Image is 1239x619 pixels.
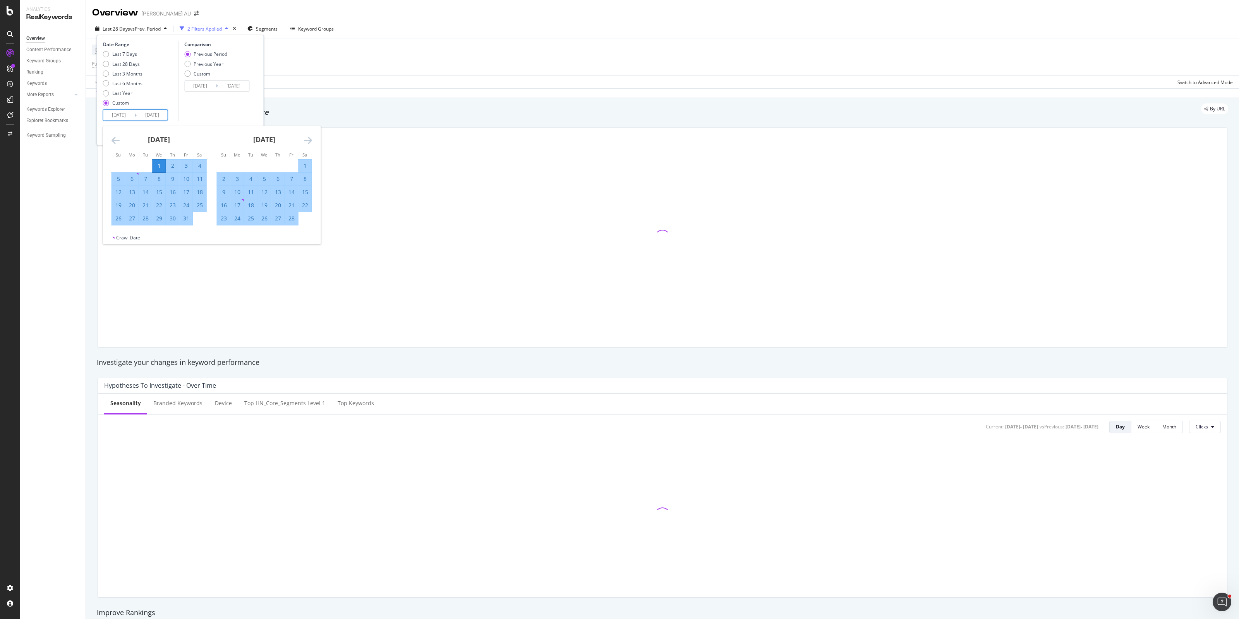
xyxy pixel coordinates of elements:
[244,212,257,225] td: Selected. Tuesday, February 25, 2025
[103,126,321,234] div: Calendar
[26,68,80,76] a: Ranking
[217,215,230,222] div: 23
[217,199,230,212] td: Selected. Sunday, February 16, 2025
[139,199,152,212] td: Selected. Tuesday, January 21, 2025
[193,162,206,170] div: 4
[103,41,177,48] div: Date Range
[285,186,298,199] td: Selected. Friday, February 14, 2025
[179,212,193,225] td: Selected. Friday, January 31, 2025
[152,172,166,186] td: Selected. Wednesday, January 8, 2025
[298,26,334,32] div: Keyword Groups
[112,212,125,225] td: Selected. Sunday, January 26, 2025
[193,172,206,186] td: Selected. Saturday, January 11, 2025
[141,10,191,17] div: [PERSON_NAME] AU
[187,26,222,32] div: 2 Filters Applied
[103,80,142,87] div: Last 6 Months
[26,105,65,113] div: Keywords Explorer
[244,215,257,222] div: 25
[92,60,109,67] span: Full URL
[125,199,139,212] td: Selected. Monday, January 20, 2025
[26,13,79,22] div: RealKeywords
[97,608,1228,618] div: Improve Rankings
[289,152,293,158] small: Fr
[299,175,312,183] div: 8
[139,188,152,196] div: 14
[230,172,244,186] td: Selected. Monday, February 3, 2025
[166,172,179,186] td: Selected. Thursday, January 9, 2025
[244,188,257,196] div: 11
[1131,421,1156,433] button: Week
[26,57,61,65] div: Keyword Groups
[152,199,166,212] td: Selected. Wednesday, January 22, 2025
[125,175,139,183] div: 6
[110,399,141,407] div: Seasonality
[153,399,202,407] div: Branded Keywords
[193,175,206,183] div: 11
[244,172,257,186] td: Selected. Tuesday, February 4, 2025
[1156,421,1183,433] button: Month
[285,215,298,222] div: 28
[112,175,125,183] div: 5
[26,57,80,65] a: Keyword Groups
[103,70,142,77] div: Last 3 Months
[112,90,132,96] div: Last Year
[92,76,115,88] button: Apply
[180,175,193,183] div: 10
[257,172,271,186] td: Selected. Wednesday, February 5, 2025
[112,51,137,57] div: Last 7 Days
[26,6,79,13] div: Analytics
[112,70,142,77] div: Last 3 Months
[271,201,285,209] div: 20
[1005,423,1038,430] div: [DATE] - [DATE]
[285,201,298,209] div: 21
[193,201,206,209] div: 25
[103,51,142,57] div: Last 7 Days
[97,358,1228,368] div: Investigate your changes in keyword performance
[139,175,152,183] div: 7
[298,186,312,199] td: Selected. Saturday, February 15, 2025
[166,175,179,183] div: 9
[271,186,285,199] td: Selected. Thursday, February 13, 2025
[234,152,240,158] small: Mo
[152,159,166,172] td: Selected as start date. Wednesday, January 1, 2025
[1162,423,1176,430] div: Month
[139,186,152,199] td: Selected. Tuesday, January 14, 2025
[299,201,312,209] div: 22
[231,25,238,33] div: times
[148,135,170,144] strong: [DATE]
[271,199,285,212] td: Selected. Thursday, February 20, 2025
[184,41,252,48] div: Comparison
[1116,423,1125,430] div: Day
[103,110,134,120] input: Start Date
[153,175,166,183] div: 8
[166,162,179,170] div: 2
[193,199,206,212] td: Selected. Saturday, January 25, 2025
[217,188,230,196] div: 9
[271,172,285,186] td: Selected. Thursday, February 6, 2025
[217,201,230,209] div: 16
[258,201,271,209] div: 19
[139,172,152,186] td: Selected. Tuesday, January 7, 2025
[184,61,227,67] div: Previous Year
[287,22,337,35] button: Keyword Groups
[166,188,179,196] div: 16
[244,399,325,407] div: Top HN_Core_Segments Level 1
[193,159,206,172] td: Selected. Saturday, January 4, 2025
[253,135,275,144] strong: [DATE]
[1109,421,1131,433] button: Day
[179,159,193,172] td: Selected. Friday, January 3, 2025
[217,212,230,225] td: Selected. Sunday, February 23, 2025
[261,152,267,158] small: We
[112,199,125,212] td: Selected. Sunday, January 19, 2025
[285,188,298,196] div: 14
[26,117,68,125] div: Explorer Bookmarks
[231,175,244,183] div: 3
[103,61,142,67] div: Last 28 Days
[129,152,135,158] small: Mo
[153,201,166,209] div: 22
[103,26,130,32] span: Last 28 Days
[103,90,142,96] div: Last Year
[299,162,312,170] div: 1
[152,212,166,225] td: Selected. Wednesday, January 29, 2025
[177,22,231,35] button: 2 Filters Applied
